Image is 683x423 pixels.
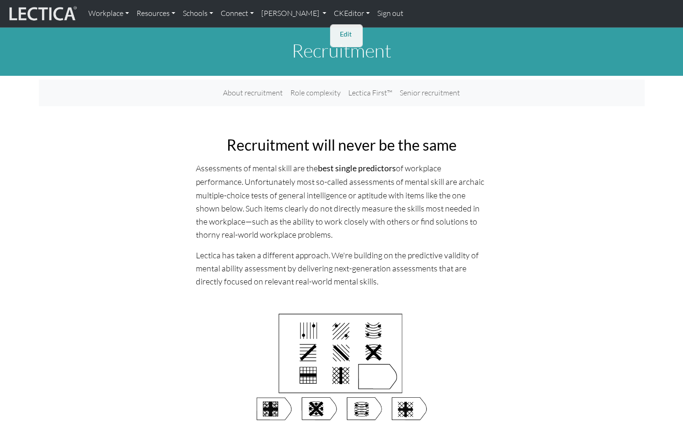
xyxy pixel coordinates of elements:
a: Senior recruitment [396,83,464,102]
a: best single predictors [318,163,396,173]
a: Resources [133,4,179,23]
a: About recruitment [219,83,287,102]
a: Edit [338,29,356,40]
a: Role complexity [287,83,345,102]
a: [PERSON_NAME] [258,4,330,23]
img: lecticalive [7,5,77,22]
ul: CKEditor [338,29,356,40]
a: Schools [179,4,217,23]
h1: Recruitment [39,39,645,62]
a: Connect [217,4,258,23]
a: Workplace [85,4,133,23]
a: CKEditor [330,4,374,23]
p: Lectica has taken a different approach. We're building on the predictive validity of mental abili... [196,248,488,288]
p: Assessments of mental skill are the of workplace performance. Unfortunately most so-called assess... [196,161,488,241]
a: Lectica First™ [345,83,396,102]
h2: Recruitment will never be the same [196,136,488,154]
a: Sign out [374,4,407,23]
